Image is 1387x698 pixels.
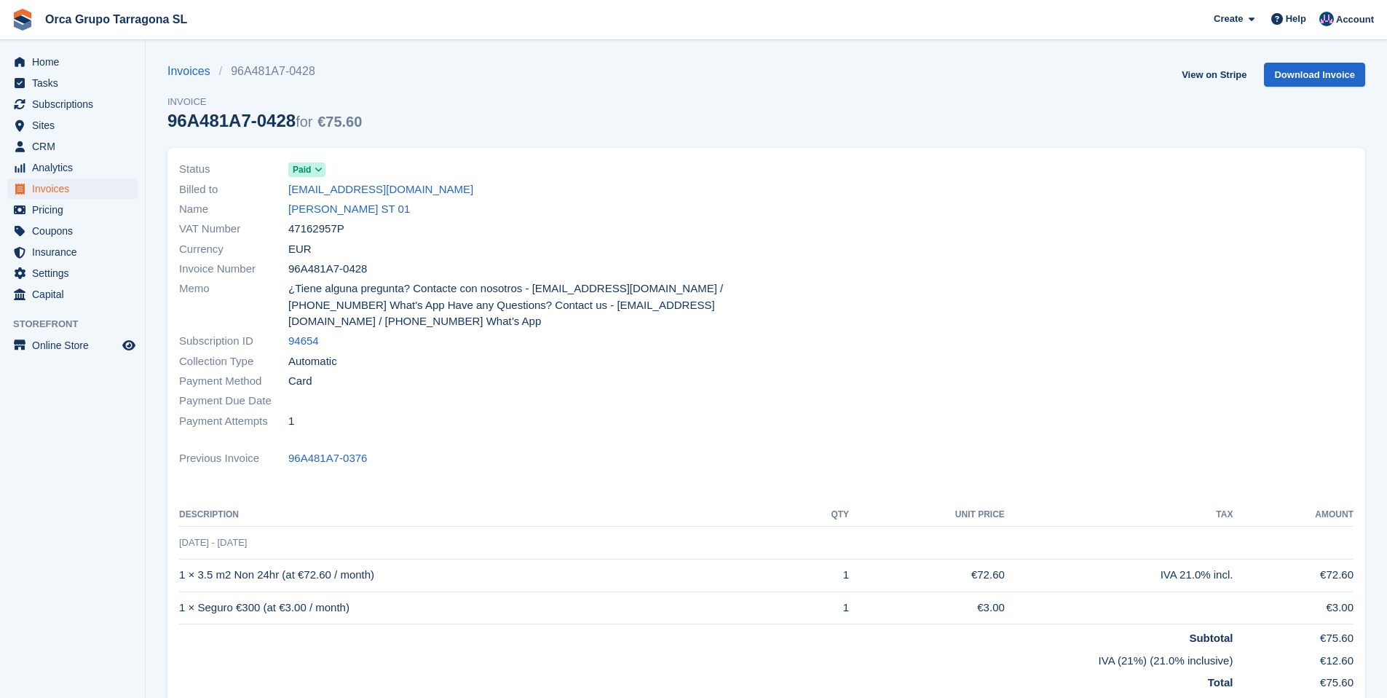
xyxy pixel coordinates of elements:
[7,136,138,157] a: menu
[7,335,138,356] a: menu
[7,94,138,114] a: menu
[793,559,850,592] td: 1
[288,450,367,467] a: 96A481A7-0376
[167,63,362,80] nav: breadcrumbs
[288,333,319,350] a: 94654
[1233,624,1354,647] td: €75.60
[1208,676,1233,689] strong: Total
[32,157,119,178] span: Analytics
[1233,592,1354,624] td: €3.00
[1264,63,1365,87] a: Download Invoice
[288,261,367,278] span: 96A481A7-0428
[288,221,344,238] span: 47162957P
[849,503,1005,527] th: Unit Price
[288,373,312,390] span: Card
[179,450,288,467] span: Previous Invoice
[288,413,294,430] span: 1
[1233,559,1354,592] td: €72.60
[32,179,119,199] span: Invoices
[288,201,410,218] a: [PERSON_NAME] ST 01
[1336,12,1374,27] span: Account
[179,201,288,218] span: Name
[1233,503,1354,527] th: Amount
[179,161,288,178] span: Status
[179,221,288,238] span: VAT Number
[167,63,219,80] a: Invoices
[32,263,119,283] span: Settings
[7,200,138,220] a: menu
[32,242,119,262] span: Insurance
[7,221,138,241] a: menu
[1233,669,1354,691] td: €75.60
[32,52,119,72] span: Home
[179,393,288,409] span: Payment Due Date
[32,221,119,241] span: Coupons
[179,333,288,350] span: Subscription ID
[32,284,119,305] span: Capital
[13,317,145,332] span: Storefront
[179,261,288,278] span: Invoice Number
[1005,567,1233,584] div: IVA 21.0% incl.
[179,559,793,592] td: 1 × 3.5 m2 Non 24hr (at €72.60 / month)
[179,413,288,430] span: Payment Attempts
[120,337,138,354] a: Preview store
[1176,63,1252,87] a: View on Stripe
[12,9,33,31] img: stora-icon-8386f47178a22dfd0bd8f6a31ec36ba5ce8667c1dd55bd0f319d3a0aa187defe.svg
[849,559,1005,592] td: €72.60
[167,111,362,130] div: 96A481A7-0428
[293,163,311,176] span: Paid
[317,114,362,130] span: €75.60
[1189,632,1233,644] strong: Subtotal
[849,592,1005,624] td: €3.00
[179,353,288,370] span: Collection Type
[7,179,138,199] a: menu
[288,353,337,370] span: Automatic
[179,647,1233,670] td: IVA (21%) (21.0% inclusive)
[7,157,138,178] a: menu
[1286,12,1306,26] span: Help
[167,95,362,109] span: Invoice
[32,200,119,220] span: Pricing
[296,114,312,130] span: for
[7,115,138,136] a: menu
[179,281,288,330] span: Memo
[32,115,119,136] span: Sites
[179,592,793,624] td: 1 × Seguro €300 (at €3.00 / month)
[39,7,193,31] a: Orca Grupo Tarragona SL
[32,136,119,157] span: CRM
[7,52,138,72] a: menu
[179,503,793,527] th: Description
[179,241,288,258] span: Currency
[179,181,288,198] span: Billed to
[179,537,247,548] span: [DATE] - [DATE]
[7,284,138,305] a: menu
[288,281,758,330] span: ¿Tiene alguna pregunta? Contacte con nosotros - [EMAIL_ADDRESS][DOMAIN_NAME] / [PHONE_NUMBER] Wha...
[288,241,312,258] span: EUR
[179,373,288,390] span: Payment Method
[288,181,473,198] a: [EMAIL_ADDRESS][DOMAIN_NAME]
[1319,12,1334,26] img: ADMIN MANAGMENT
[1233,647,1354,670] td: €12.60
[793,503,850,527] th: QTY
[1005,503,1233,527] th: Tax
[793,592,850,624] td: 1
[7,242,138,262] a: menu
[32,335,119,356] span: Online Store
[1214,12,1243,26] span: Create
[7,73,138,93] a: menu
[32,73,119,93] span: Tasks
[32,94,119,114] span: Subscriptions
[288,161,325,178] a: Paid
[7,263,138,283] a: menu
